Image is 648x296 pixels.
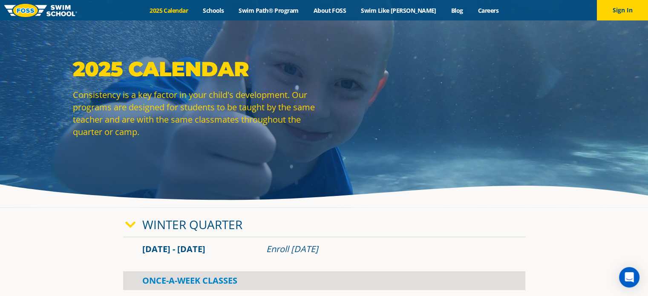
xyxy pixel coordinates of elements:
span: [DATE] - [DATE] [142,243,205,255]
a: Swim Path® Program [231,6,306,14]
a: 2025 Calendar [142,6,196,14]
a: Schools [196,6,231,14]
a: Careers [470,6,506,14]
strong: 2025 Calendar [73,57,249,81]
a: About FOSS [306,6,354,14]
a: Winter Quarter [142,216,242,233]
div: Enroll [DATE] [266,243,506,255]
img: FOSS Swim School Logo [4,4,77,17]
div: Once-A-Week Classes [123,271,525,290]
p: Consistency is a key factor in your child's development. Our programs are designed for students t... [73,89,320,138]
a: Swim Like [PERSON_NAME] [354,6,444,14]
a: Blog [444,6,470,14]
div: Open Intercom Messenger [619,267,639,287]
